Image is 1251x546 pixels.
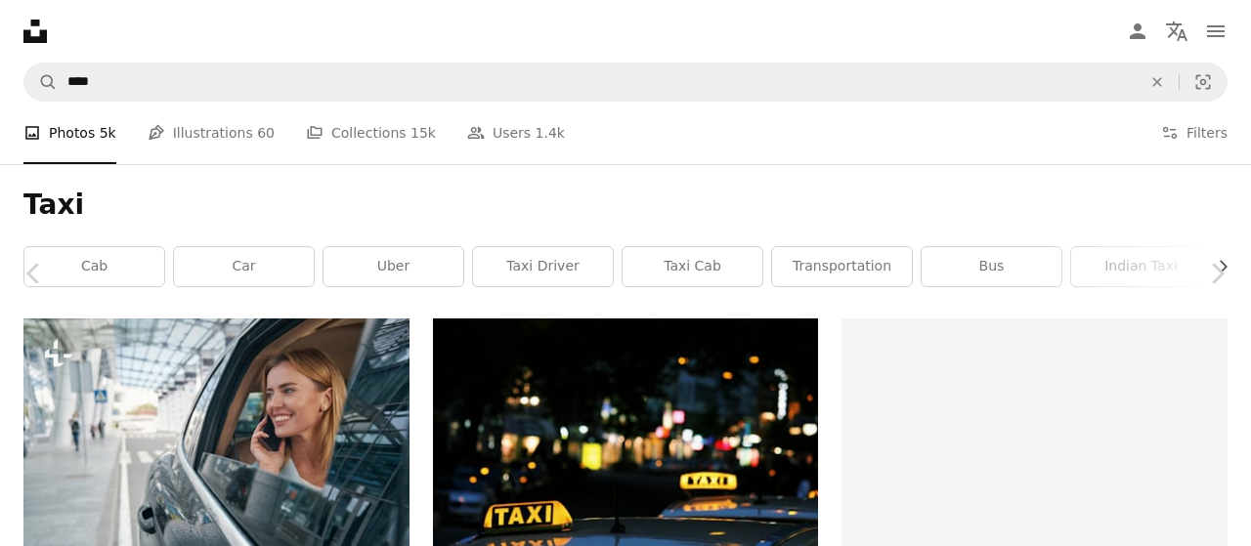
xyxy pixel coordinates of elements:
a: shallow focus photography of Taxi signage [433,438,819,455]
a: Illustrations 60 [148,102,275,164]
span: 1.4k [536,122,565,144]
a: uber [324,247,463,286]
a: Collections 15k [306,102,436,164]
span: 60 [257,122,275,144]
a: Log in / Sign up [1118,12,1157,51]
button: Filters [1161,102,1228,164]
button: Language [1157,12,1196,51]
a: car [174,247,314,286]
button: Clear [1136,63,1179,101]
a: Home — Unsplash [23,20,47,43]
a: bus [922,247,1061,286]
button: Menu [1196,12,1235,51]
form: Find visuals sitewide [23,63,1228,102]
a: cab [24,247,164,286]
a: Users 1.4k [467,102,565,164]
span: 15k [410,122,436,144]
a: Smiling contented Caucasian lady looking out of taxicab window during phone conversation [23,438,410,455]
a: transportation [772,247,912,286]
a: indian taxi [1071,247,1211,286]
button: Search Unsplash [24,63,58,101]
h1: Taxi [23,188,1228,223]
a: taxi cab [623,247,762,286]
a: taxi driver [473,247,613,286]
a: Next [1183,180,1251,367]
button: Visual search [1180,63,1227,101]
